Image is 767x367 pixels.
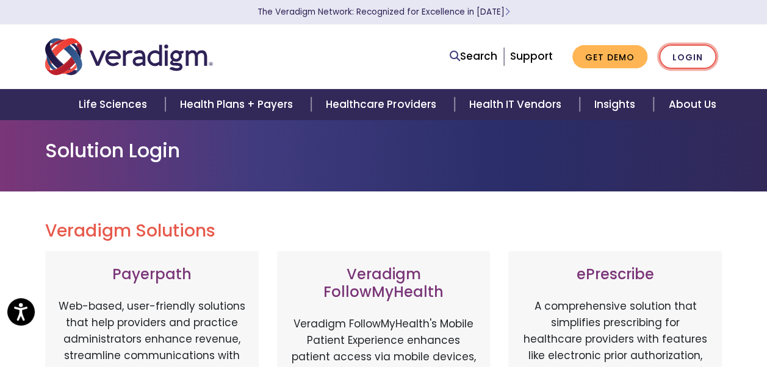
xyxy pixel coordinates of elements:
[510,49,553,63] a: Support
[455,89,580,120] a: Health IT Vendors
[45,37,213,77] img: Veradigm logo
[257,6,510,18] a: The Veradigm Network: Recognized for Excellence in [DATE]Learn More
[450,48,497,65] a: Search
[580,89,654,120] a: Insights
[64,89,165,120] a: Life Sciences
[572,45,647,69] a: Get Demo
[57,266,247,283] h3: Payerpath
[311,89,454,120] a: Healthcare Providers
[654,89,730,120] a: About Us
[45,139,722,162] h1: Solution Login
[165,89,311,120] a: Health Plans + Payers
[520,266,710,283] h3: ePrescribe
[505,6,510,18] span: Learn More
[45,221,722,241] h2: Veradigm Solutions
[289,266,478,301] h3: Veradigm FollowMyHealth
[659,45,716,69] a: Login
